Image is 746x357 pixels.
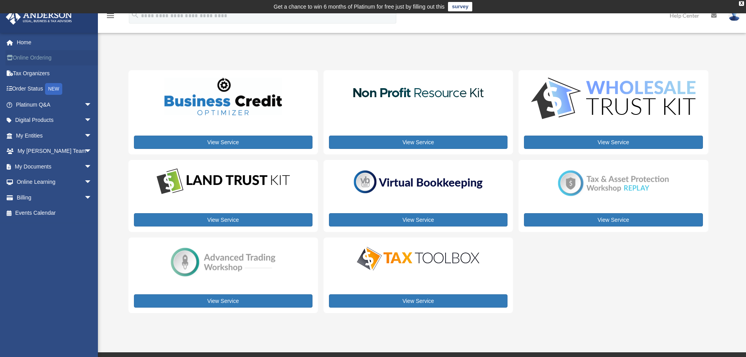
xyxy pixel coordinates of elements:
a: View Service [134,213,312,227]
span: arrow_drop_down [84,128,100,144]
a: View Service [524,136,703,149]
a: My [PERSON_NAME] Teamarrow_drop_down [5,143,104,159]
a: View Service [329,213,508,227]
a: View Service [134,136,312,149]
img: Anderson Advisors Platinum Portal [4,9,74,25]
a: View Service [524,213,703,227]
a: My Entitiesarrow_drop_down [5,128,104,143]
a: Events Calendar [5,205,104,221]
a: View Service [329,136,508,149]
a: View Service [329,294,508,308]
i: search [131,11,139,19]
span: arrow_drop_down [84,159,100,175]
a: Home [5,34,104,50]
div: close [739,1,744,6]
a: Digital Productsarrow_drop_down [5,112,100,128]
div: Get a chance to win 6 months of Platinum for free just by filling out this [274,2,445,11]
a: My Documentsarrow_drop_down [5,159,104,174]
a: View Service [134,294,312,308]
img: User Pic [728,10,740,21]
a: Order StatusNEW [5,81,104,97]
a: Online Ordering [5,50,104,66]
a: Online Learningarrow_drop_down [5,174,104,190]
span: arrow_drop_down [84,97,100,113]
a: menu [106,14,115,20]
i: menu [106,11,115,20]
a: Platinum Q&Aarrow_drop_down [5,97,104,112]
a: survey [448,2,472,11]
a: Billingarrow_drop_down [5,190,104,205]
span: arrow_drop_down [84,143,100,159]
div: NEW [45,83,62,95]
span: arrow_drop_down [84,112,100,129]
span: arrow_drop_down [84,190,100,206]
span: arrow_drop_down [84,174,100,190]
a: Tax Organizers [5,65,104,81]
